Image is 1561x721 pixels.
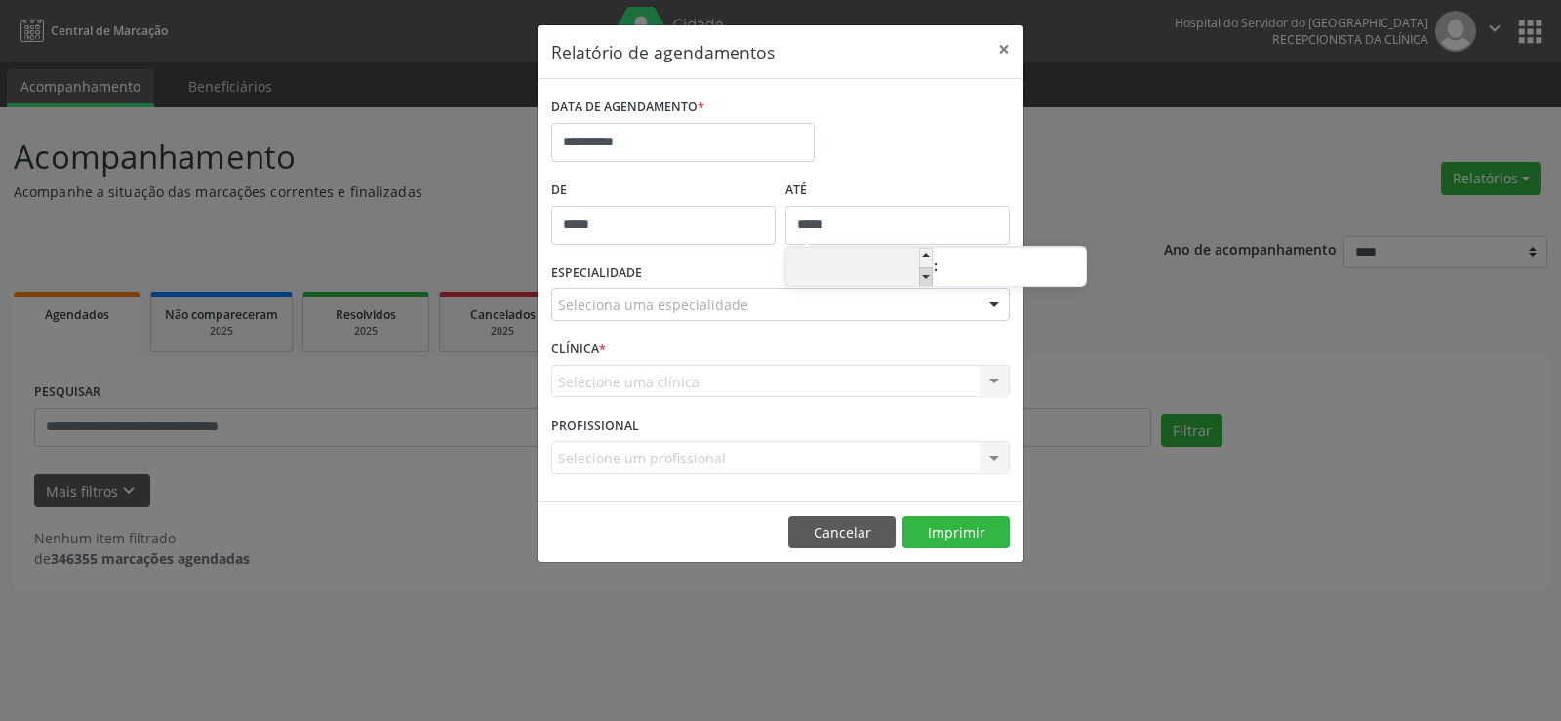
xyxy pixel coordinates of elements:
label: PROFISSIONAL [551,411,639,441]
button: Imprimir [902,516,1010,549]
label: De [551,176,776,206]
input: Minute [939,249,1086,288]
input: Hour [785,249,933,288]
h5: Relatório de agendamentos [551,39,775,64]
span: : [933,247,939,286]
label: ATÉ [785,176,1010,206]
span: Seleciona uma especialidade [558,295,748,315]
button: Close [984,25,1023,73]
button: Cancelar [788,516,896,549]
label: CLÍNICA [551,335,606,365]
label: ESPECIALIDADE [551,259,642,289]
label: DATA DE AGENDAMENTO [551,93,704,123]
